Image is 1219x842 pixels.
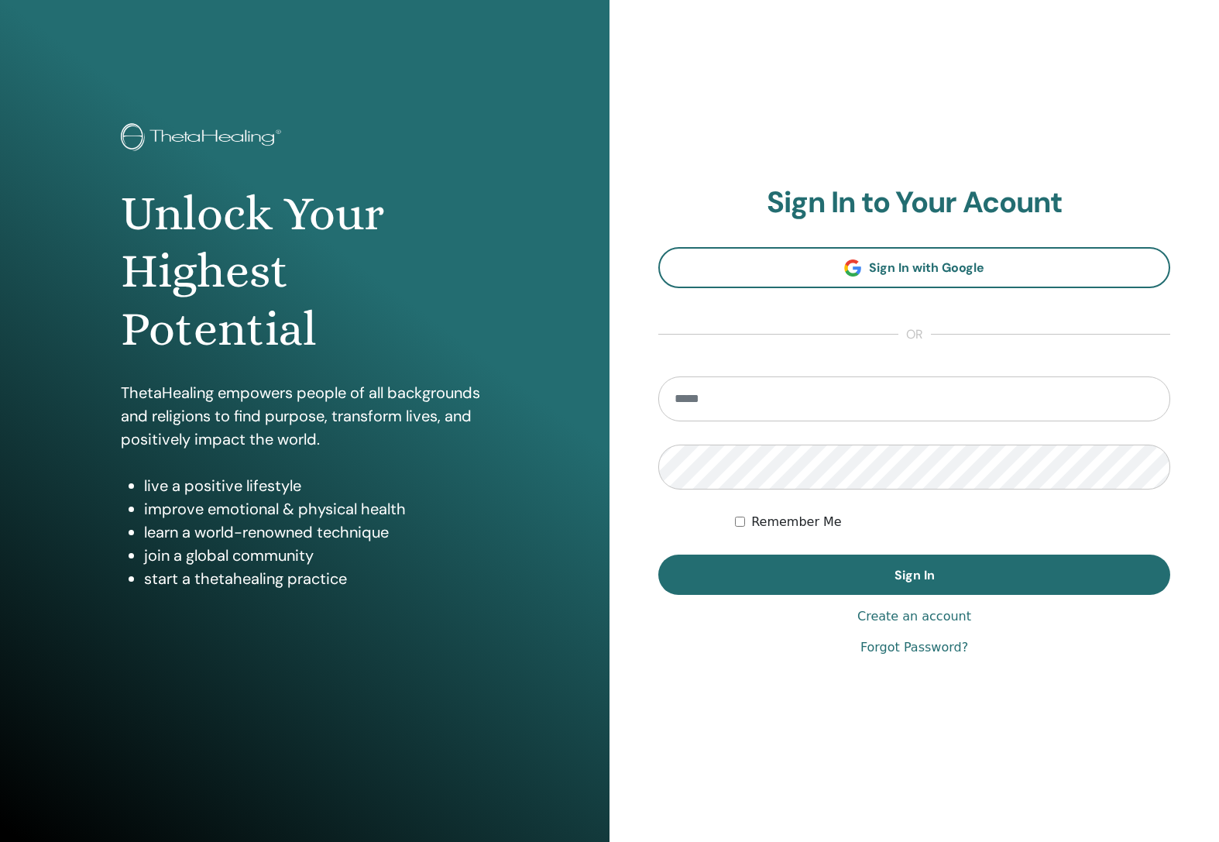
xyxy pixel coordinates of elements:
span: Sign In [895,567,935,583]
h1: Unlock Your Highest Potential [121,185,489,358]
span: or [898,325,931,344]
li: live a positive lifestyle [144,474,489,497]
li: improve emotional & physical health [144,497,489,521]
li: join a global community [144,544,489,567]
div: Keep me authenticated indefinitely or until I manually logout [735,513,1170,531]
span: Sign In with Google [869,259,984,276]
p: ThetaHealing empowers people of all backgrounds and religions to find purpose, transform lives, a... [121,381,489,451]
li: start a thetahealing practice [144,567,489,590]
li: learn a world-renowned technique [144,521,489,544]
button: Sign In [658,555,1170,595]
label: Remember Me [751,513,842,531]
a: Create an account [857,607,971,626]
a: Sign In with Google [658,247,1170,288]
a: Forgot Password? [860,638,968,657]
h2: Sign In to Your Acount [658,185,1170,221]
